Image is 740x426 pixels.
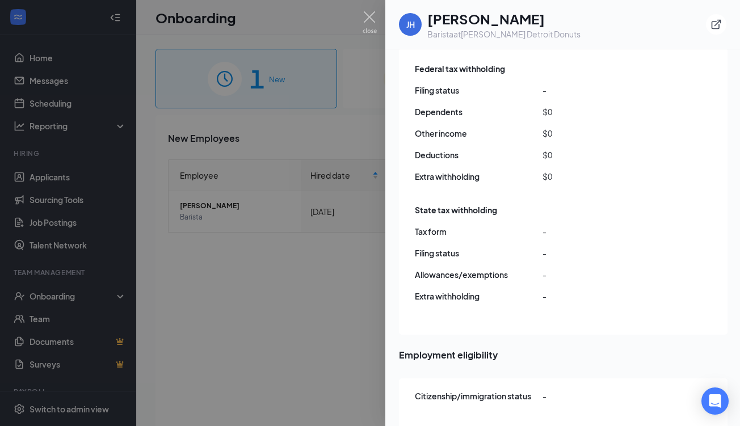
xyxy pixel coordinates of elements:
[543,268,670,281] span: -
[710,19,722,30] svg: ExternalLink
[427,9,581,28] h1: [PERSON_NAME]
[415,268,543,281] span: Allowances/exemptions
[543,84,670,96] span: -
[543,390,670,402] span: -
[415,84,543,96] span: Filing status
[415,149,543,161] span: Deductions
[399,348,728,362] span: Employment eligibility
[406,19,415,30] div: JH
[543,290,670,302] span: -
[415,247,543,259] span: Filing status
[415,62,505,75] span: Federal tax withholding
[543,225,670,238] span: -
[415,170,543,183] span: Extra withholding
[427,28,581,40] div: Barista at [PERSON_NAME] Detroit Donuts
[415,106,543,118] span: Dependents
[415,390,543,402] span: Citizenship/immigration status
[701,387,729,415] div: Open Intercom Messenger
[543,170,670,183] span: $0
[543,149,670,161] span: $0
[543,106,670,118] span: $0
[415,290,543,302] span: Extra withholding
[415,204,497,216] span: State tax withholding
[543,247,670,259] span: -
[543,127,670,140] span: $0
[415,225,543,238] span: Tax form
[706,14,726,35] button: ExternalLink
[415,127,543,140] span: Other income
